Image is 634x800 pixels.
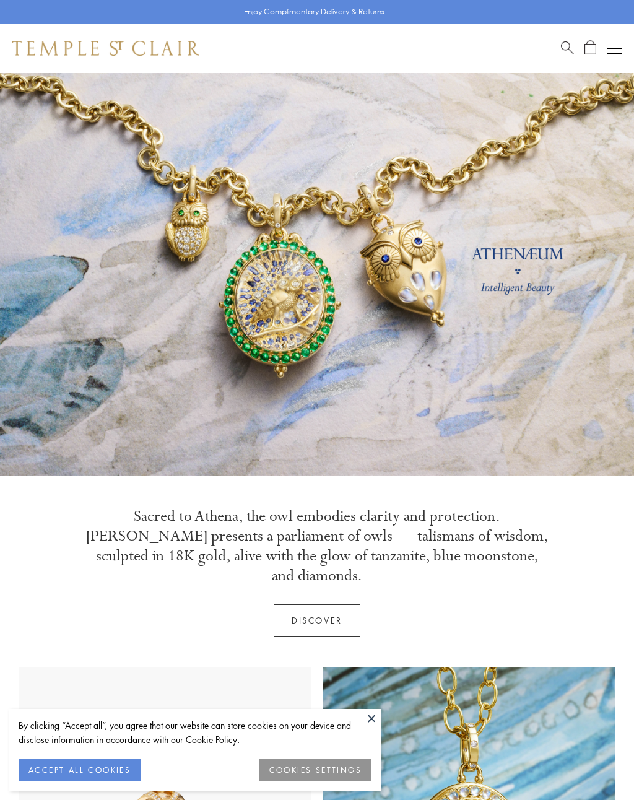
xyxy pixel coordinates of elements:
[274,604,360,637] a: Discover
[85,507,549,586] p: Sacred to Athena, the owl embodies clarity and protection. [PERSON_NAME] presents a parliament of...
[19,759,141,781] button: ACCEPT ALL COOKIES
[607,41,622,56] button: Open navigation
[244,6,384,18] p: Enjoy Complimentary Delivery & Returns
[561,40,574,56] a: Search
[572,742,622,788] iframe: Gorgias live chat messenger
[12,41,199,56] img: Temple St. Clair
[19,718,371,747] div: By clicking “Accept all”, you agree that our website can store cookies on your device and disclos...
[584,40,596,56] a: Open Shopping Bag
[259,759,371,781] button: COOKIES SETTINGS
